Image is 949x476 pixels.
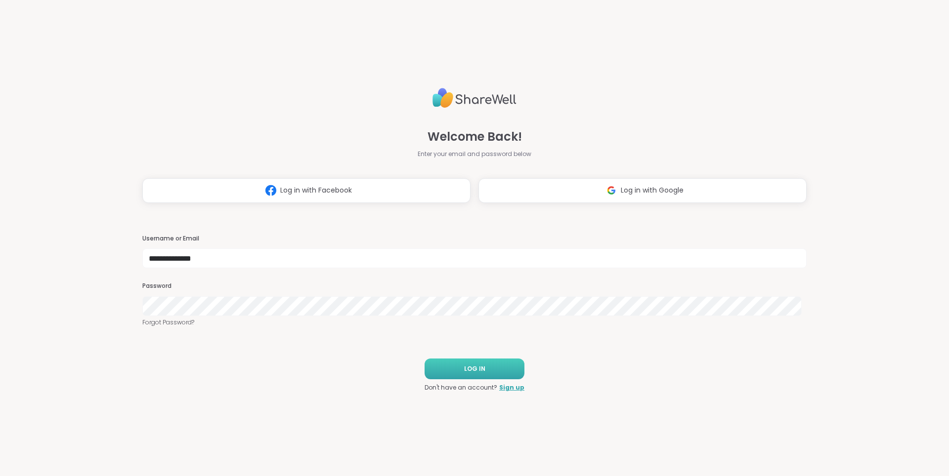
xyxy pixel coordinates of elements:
button: LOG IN [425,358,524,379]
h3: Password [142,282,807,290]
button: Log in with Google [478,178,807,203]
span: Enter your email and password below [418,150,531,159]
span: Welcome Back! [428,128,522,146]
span: Log in with Google [621,185,684,196]
button: Log in with Facebook [142,178,471,203]
img: ShareWell Logomark [602,181,621,199]
span: LOG IN [464,364,485,373]
span: Don't have an account? [425,383,497,392]
h3: Username or Email [142,235,807,243]
a: Forgot Password? [142,318,807,327]
img: ShareWell Logo [432,84,517,112]
img: ShareWell Logomark [261,181,280,199]
span: Log in with Facebook [280,185,352,196]
a: Sign up [499,383,524,392]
